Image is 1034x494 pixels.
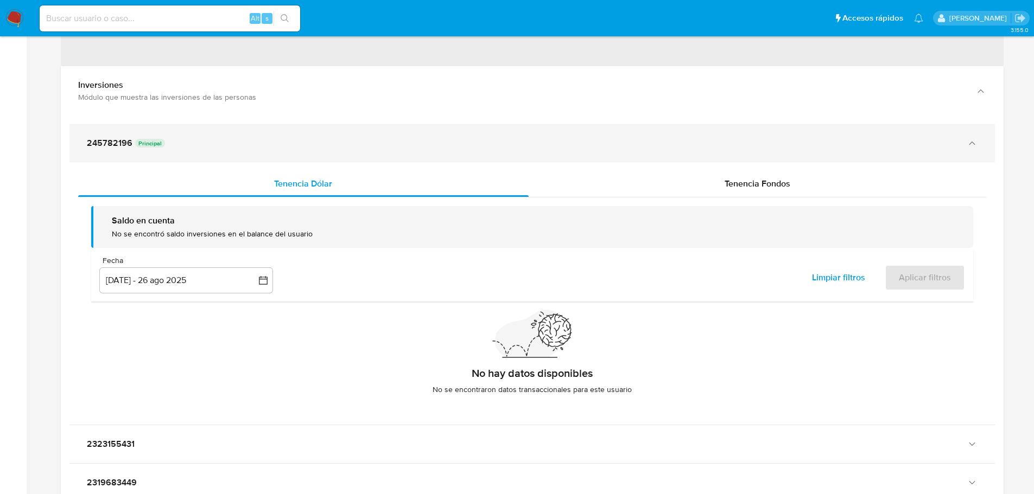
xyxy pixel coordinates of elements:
a: Notificaciones [914,14,923,23]
a: Salir [1014,12,1026,24]
span: Alt [251,13,259,23]
span: Accesos rápidos [842,12,903,24]
span: 3.155.0 [1011,25,1029,34]
input: Buscar usuario o caso... [40,11,300,25]
p: alan.sanchez@mercadolibre.com [949,13,1011,23]
span: ‌ [61,23,1004,66]
button: search-icon [274,11,296,26]
span: s [265,13,269,23]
